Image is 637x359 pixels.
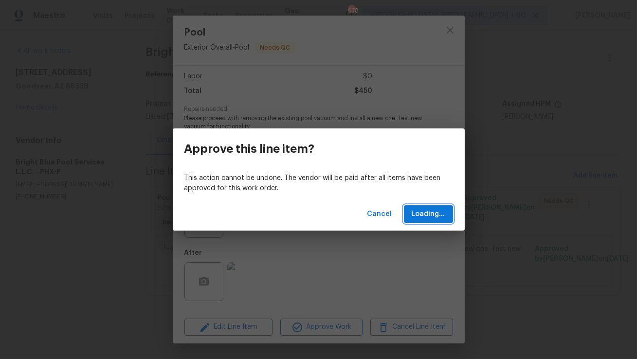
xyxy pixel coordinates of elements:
button: Cancel [364,205,396,223]
h3: Approve this line item? [184,142,315,156]
span: Cancel [367,208,392,220]
span: Loading... [412,208,445,220]
p: This action cannot be undone. The vendor will be paid after all items have been approved for this... [184,173,453,194]
button: Loading... [404,205,453,223]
